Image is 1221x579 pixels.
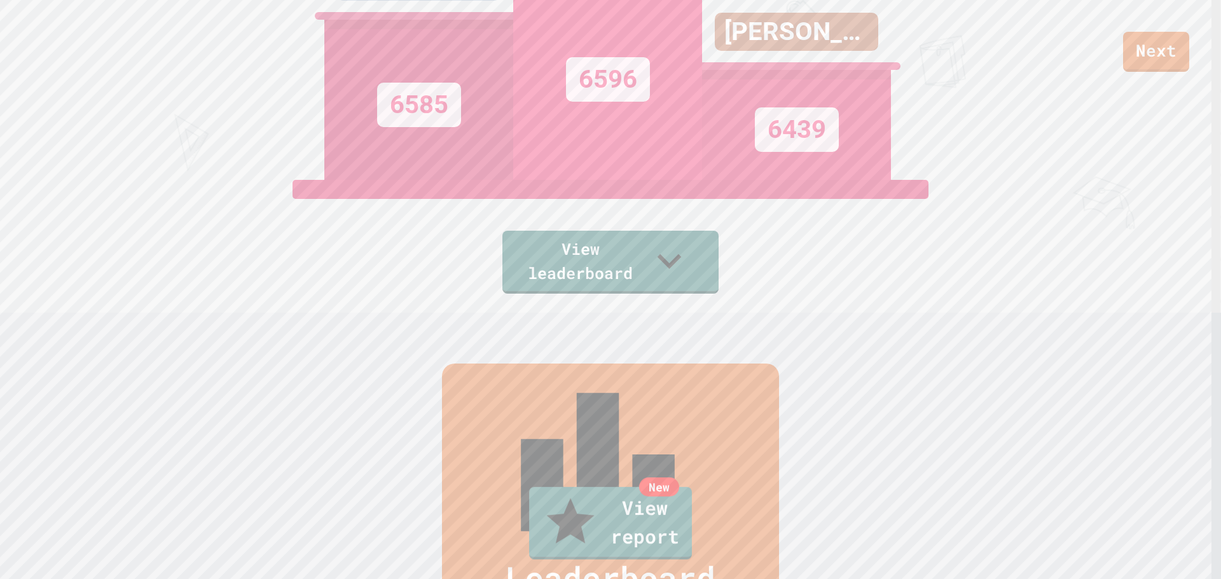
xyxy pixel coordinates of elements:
[639,477,679,496] div: New
[377,83,461,127] div: 6585
[715,13,878,51] div: [PERSON_NAME]
[755,107,839,152] div: 6439
[529,487,692,559] a: View report
[1123,32,1189,72] a: Next
[566,57,650,102] div: 6596
[502,231,719,294] a: View leaderboard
